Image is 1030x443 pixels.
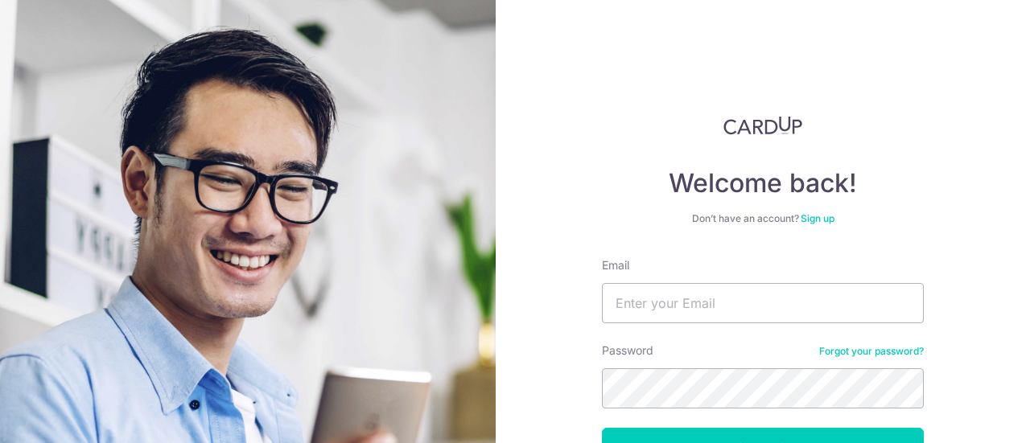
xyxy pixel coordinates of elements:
[602,343,653,359] label: Password
[801,212,834,224] a: Sign up
[602,212,924,225] div: Don’t have an account?
[819,345,924,358] a: Forgot your password?
[723,116,802,135] img: CardUp Logo
[602,283,924,323] input: Enter your Email
[602,257,629,273] label: Email
[602,167,924,199] h4: Welcome back!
